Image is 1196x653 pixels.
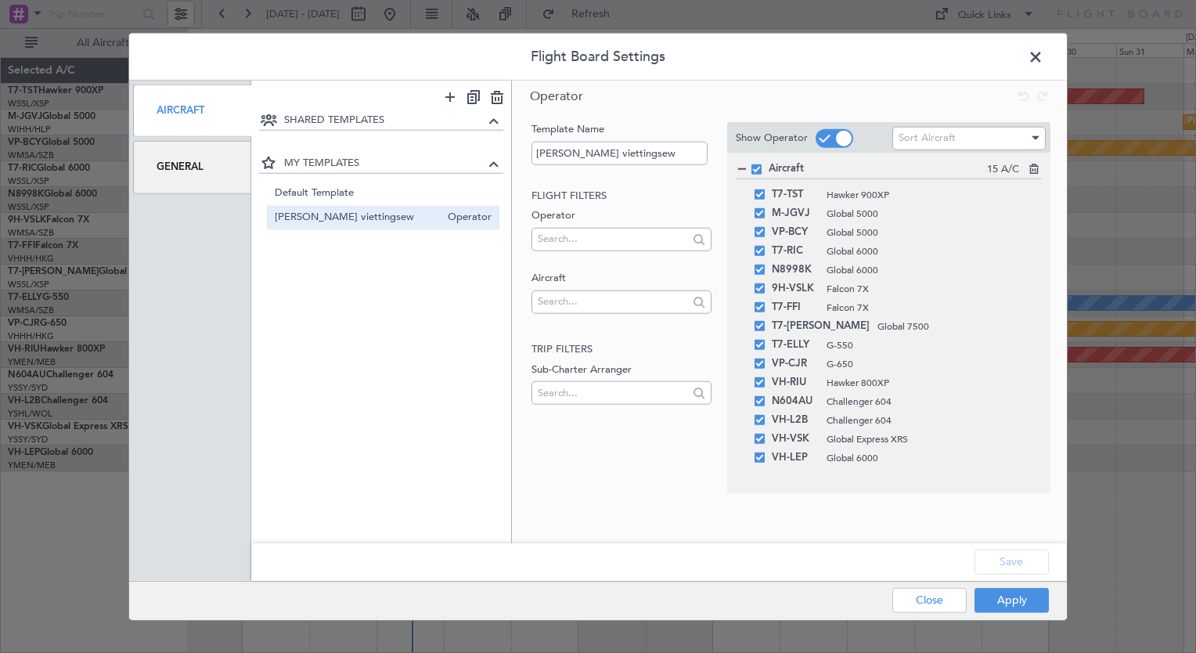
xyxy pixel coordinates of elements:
[772,204,819,223] span: M-JGVJ
[772,430,819,449] span: VH-VSK
[827,395,1027,409] span: Challenger 604
[827,432,1027,446] span: Global Express XRS
[892,587,967,612] button: Close
[531,271,711,287] label: Aircraft
[538,227,687,251] input: Search...
[827,188,1027,202] span: Hawker 900XP
[531,362,711,377] label: Sub-Charter Arranger
[772,261,819,280] span: N8998K
[827,301,1027,315] span: Falcon 7X
[827,413,1027,428] span: Challenger 604
[772,298,819,317] span: T7-FFI
[899,131,956,145] span: Sort Aircraft
[275,185,492,201] span: Default Template
[827,357,1027,371] span: G-650
[769,161,987,177] span: Aircraft
[133,85,251,137] div: Aircraft
[827,225,1027,240] span: Global 5000
[736,130,808,146] label: Show Operator
[772,373,819,392] span: VH-RIU
[772,186,819,204] span: T7-TST
[974,587,1049,612] button: Apply
[530,88,583,105] span: Operator
[133,141,251,193] div: General
[772,223,819,242] span: VP-BCY
[531,122,711,138] label: Template Name
[772,242,819,261] span: T7-RIC
[772,411,819,430] span: VH-L2B
[827,263,1027,277] span: Global 6000
[772,449,819,467] span: VH-LEP
[440,209,492,225] span: Operator
[538,381,687,404] input: Search...
[987,162,1019,178] span: 15 A/C
[772,336,819,355] span: T7-ELLY
[827,451,1027,465] span: Global 6000
[827,207,1027,221] span: Global 5000
[827,244,1027,258] span: Global 6000
[275,209,441,225] span: [PERSON_NAME] viettingsew
[531,208,711,224] label: Operator
[772,280,819,298] span: 9H-VSLK
[772,317,870,336] span: T7-[PERSON_NAME]
[129,34,1067,81] header: Flight Board Settings
[877,319,1027,334] span: Global 7500
[531,342,711,358] h2: Trip filters
[531,188,711,204] h2: Flight filters
[538,290,687,313] input: Search...
[827,282,1027,296] span: Falcon 7X
[772,355,819,373] span: VP-CJR
[827,376,1027,390] span: Hawker 800XP
[284,113,485,128] span: SHARED TEMPLATES
[827,338,1027,352] span: G-550
[284,155,485,171] span: MY TEMPLATES
[772,392,819,411] span: N604AU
